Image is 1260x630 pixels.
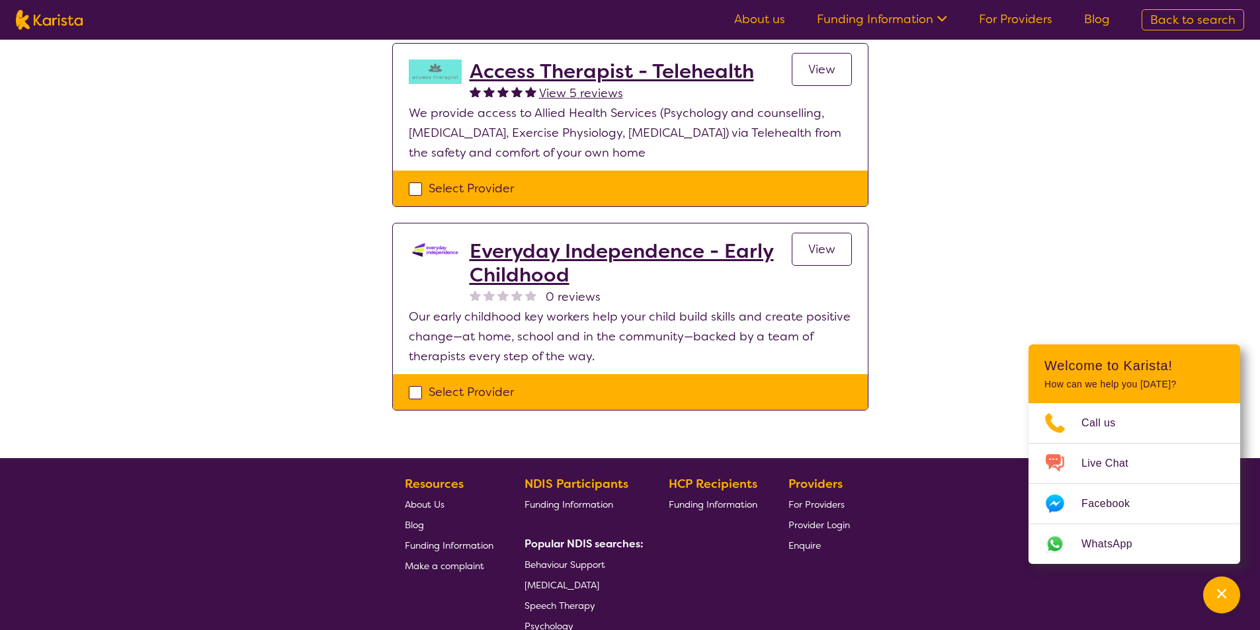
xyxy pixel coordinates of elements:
b: NDIS Participants [525,476,628,492]
span: Enquire [788,539,821,551]
a: For Providers [788,494,850,514]
a: Enquire [788,535,850,555]
a: Everyday Independence - Early Childhood [470,239,792,287]
a: Funding Information [817,11,947,27]
b: Resources [405,476,464,492]
a: Speech Therapy [525,595,638,615]
span: Call us [1081,413,1132,433]
button: Channel Menu [1203,576,1240,613]
a: View [792,53,852,86]
b: Popular NDIS searches: [525,537,644,551]
a: About Us [405,494,493,514]
img: hzy3j6chfzohyvwdpojv.png [409,59,462,84]
img: kdssqoqrr0tfqzmv8ac0.png [409,239,462,260]
h2: Welcome to Karista! [1044,358,1224,374]
img: nonereviewstar [525,290,536,301]
img: nonereviewstar [497,290,509,301]
span: Make a complaint [405,560,484,572]
a: For Providers [979,11,1052,27]
img: fullstar [525,86,536,97]
p: Our early childhood key workers help your child build skills and create positive change—at home, ... [409,307,852,366]
span: Funding Information [405,539,493,551]
span: Speech Therapy [525,600,595,611]
a: Provider Login [788,514,850,535]
span: Blog [405,519,424,531]
span: 0 reviews [546,287,601,307]
img: fullstar [511,86,523,97]
a: View [792,233,852,266]
b: Providers [788,476,843,492]
div: Channel Menu [1029,344,1240,564]
img: nonereviewstar [511,290,523,301]
span: [MEDICAL_DATA] [525,579,599,591]
a: Funding Information [525,494,638,514]
span: Facebook [1081,494,1146,514]
a: Make a complaint [405,555,493,576]
img: nonereviewstar [470,290,481,301]
span: View [808,61,835,77]
ul: Choose channel [1029,403,1240,564]
span: For Providers [788,498,845,510]
img: fullstar [470,86,481,97]
span: About Us [405,498,444,510]
img: fullstar [497,86,509,97]
a: [MEDICAL_DATA] [525,574,638,595]
img: fullstar [483,86,495,97]
b: HCP Recipients [669,476,757,492]
img: Karista logo [16,10,83,30]
a: Web link opens in a new tab. [1029,524,1240,564]
p: How can we help you [DATE]? [1044,379,1224,390]
span: WhatsApp [1081,534,1148,554]
a: Behaviour Support [525,554,638,574]
span: Funding Information [525,498,613,510]
img: nonereviewstar [483,290,495,301]
a: Funding Information [669,494,757,514]
span: Back to search [1150,12,1236,28]
a: View 5 reviews [539,83,623,103]
span: Provider Login [788,519,850,531]
a: Blog [1084,11,1110,27]
a: Back to search [1142,9,1244,30]
span: Behaviour Support [525,559,605,571]
a: Funding Information [405,535,493,555]
span: Funding Information [669,498,757,510]
span: View 5 reviews [539,85,623,101]
a: Blog [405,514,493,535]
a: Access Therapist - Telehealth [470,59,754,83]
p: We provide access to Allied Health Services (Psychology and counselling, [MEDICAL_DATA], Exercise... [409,103,852,163]
span: Live Chat [1081,453,1144,473]
span: View [808,241,835,257]
a: About us [734,11,785,27]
